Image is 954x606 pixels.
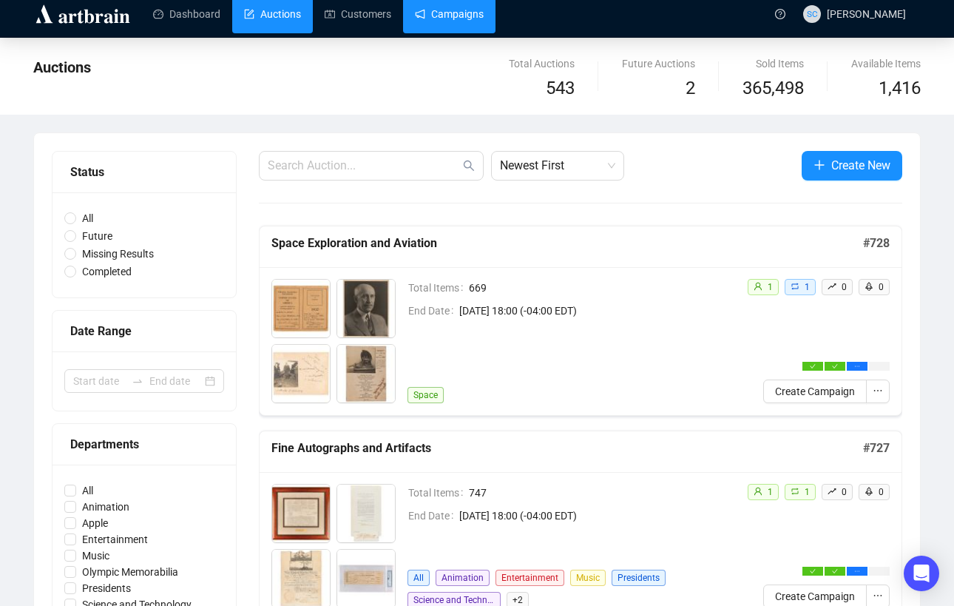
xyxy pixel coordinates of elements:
[469,485,735,501] span: 747
[272,345,330,403] img: 8003_1.jpg
[854,568,860,574] span: ellipsis
[271,235,863,252] h5: Space Exploration and Aviation
[879,75,921,103] span: 1,416
[805,282,810,292] span: 1
[463,160,475,172] span: search
[76,531,154,548] span: Entertainment
[76,210,99,226] span: All
[33,58,91,76] span: Auctions
[879,487,884,497] span: 0
[754,282,762,291] span: user
[509,55,575,72] div: Total Auctions
[337,280,395,337] img: 8002_1.jpg
[570,570,606,586] span: Music
[272,485,330,542] img: 1_1.jpg
[827,8,906,20] span: [PERSON_NAME]
[271,440,863,457] h5: Fine Autographs and Artifacts
[904,556,939,591] div: Open Intercom Messenger
[500,152,615,180] span: Newest First
[408,303,459,319] span: End Date
[76,499,135,515] span: Animation
[70,435,218,454] div: Departments
[70,322,218,340] div: Date Range
[863,235,890,252] h5: # 728
[775,588,855,605] span: Create Campaign
[132,375,143,387] span: to
[337,345,395,403] img: 8004_1.jpg
[842,282,847,292] span: 0
[70,163,218,181] div: Status
[828,282,836,291] span: rise
[408,508,459,524] span: End Date
[459,508,735,524] span: [DATE] 18:00 (-04:00 EDT)
[865,282,873,291] span: rocket
[832,568,838,574] span: check
[268,157,460,175] input: Search Auction...
[802,151,902,181] button: Create New
[76,482,99,499] span: All
[436,570,490,586] span: Animation
[149,373,202,389] input: End date
[768,487,773,497] span: 1
[408,485,469,501] span: Total Items
[879,282,884,292] span: 0
[810,363,816,369] span: check
[132,375,143,387] span: swap-right
[775,9,785,19] span: question-circle
[686,78,695,98] span: 2
[810,568,816,574] span: check
[742,55,804,72] div: Sold Items
[408,280,469,296] span: Total Items
[865,487,873,496] span: rocket
[828,487,836,496] span: rise
[33,2,132,26] img: logo
[768,282,773,292] span: 1
[459,303,735,319] span: [DATE] 18:00 (-04:00 EDT)
[863,440,890,457] h5: # 727
[76,564,184,580] span: Olympic Memorabilia
[76,580,137,596] span: Presidents
[259,226,902,416] a: Space Exploration and Aviation#728Total Items669End Date[DATE] 18:00 (-04:00 EDT)Spaceuser1retwee...
[76,548,115,564] span: Music
[76,515,114,531] span: Apple
[622,55,695,72] div: Future Auctions
[495,570,564,586] span: Entertainment
[407,570,430,586] span: All
[805,487,810,497] span: 1
[76,263,138,280] span: Completed
[546,78,575,98] span: 543
[742,75,804,103] span: 365,498
[775,383,855,400] span: Create Campaign
[832,363,838,369] span: check
[873,386,883,396] span: ellipsis
[791,487,799,496] span: retweet
[873,590,883,601] span: ellipsis
[813,159,825,171] span: plus
[831,156,890,175] span: Create New
[73,373,126,389] input: Start date
[851,55,921,72] div: Available Items
[763,380,867,403] button: Create Campaign
[842,487,847,497] span: 0
[337,485,395,542] img: 2_1.jpg
[469,280,735,296] span: 669
[612,570,666,586] span: Presidents
[754,487,762,496] span: user
[76,228,118,244] span: Future
[407,387,444,403] span: Space
[791,282,799,291] span: retweet
[272,280,330,337] img: 8001_1.jpg
[76,246,160,262] span: Missing Results
[854,363,860,369] span: ellipsis
[807,7,817,21] span: SC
